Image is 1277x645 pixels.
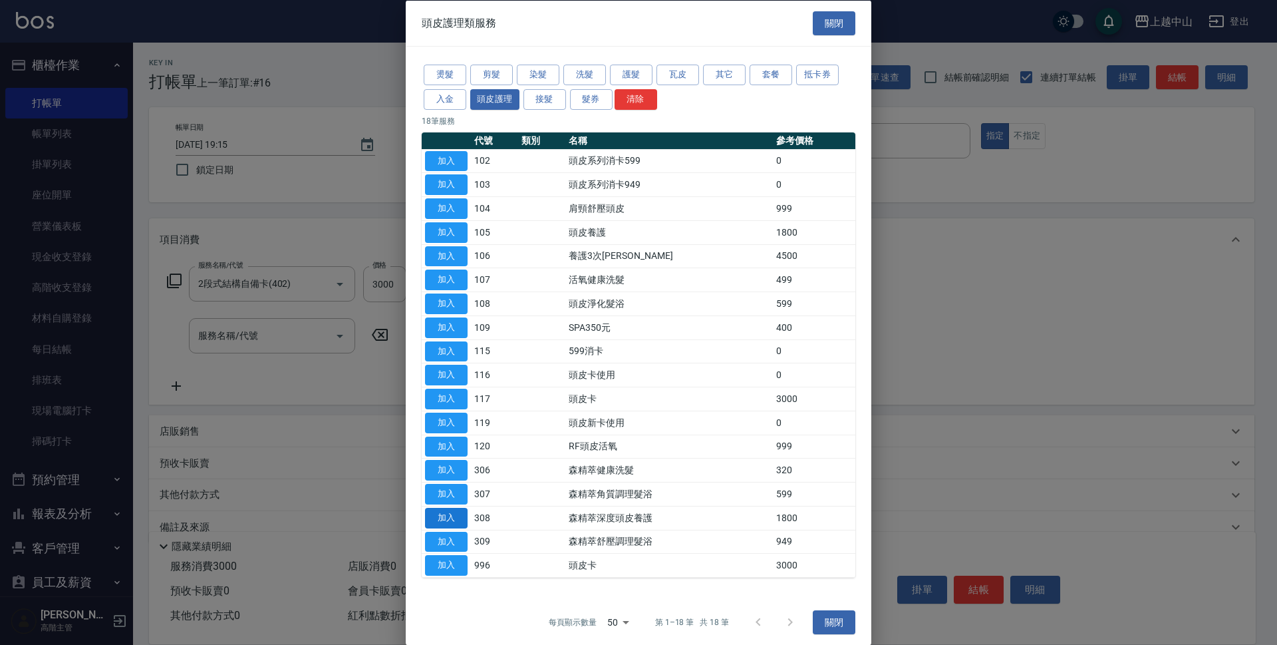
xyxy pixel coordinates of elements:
span: 頭皮護理類服務 [422,16,496,29]
th: 代號 [471,132,518,149]
td: 1800 [773,220,855,244]
td: SPA350元 [565,316,773,339]
td: 109 [471,316,518,339]
button: 關閉 [813,11,855,35]
button: 加入 [425,365,468,385]
td: 400 [773,316,855,339]
td: 頭皮系列消卡599 [565,149,773,173]
p: 每頁顯示數量 [549,616,597,628]
td: 1800 [773,506,855,530]
td: 120 [471,435,518,459]
td: 0 [773,411,855,435]
td: 117 [471,387,518,411]
td: 0 [773,172,855,196]
td: 306 [471,458,518,482]
td: 養護3次[PERSON_NAME] [565,244,773,268]
td: 森精萃角質調理髮浴 [565,482,773,506]
button: 染髮 [517,65,559,85]
button: 加入 [425,246,468,266]
button: 其它 [703,65,746,85]
th: 類別 [518,132,565,149]
button: 清除 [615,89,657,109]
td: 307 [471,482,518,506]
td: 3000 [773,387,855,411]
td: 119 [471,411,518,435]
td: 108 [471,292,518,316]
button: 頭皮護理 [470,89,519,109]
button: 關閉 [813,610,855,634]
button: 接髮 [523,89,566,109]
td: 999 [773,196,855,220]
td: 頭皮卡 [565,553,773,577]
td: 115 [471,339,518,363]
td: 頭皮淨化髮浴 [565,292,773,316]
td: 活氧健康洗髮 [565,268,773,292]
td: 599消卡 [565,339,773,363]
td: 308 [471,506,518,530]
td: 996 [471,553,518,577]
td: 0 [773,363,855,387]
td: 4500 [773,244,855,268]
td: 116 [471,363,518,387]
button: 燙髮 [424,65,466,85]
button: 抵卡券 [796,65,839,85]
td: 0 [773,149,855,173]
td: 森精萃深度頭皮養護 [565,506,773,530]
p: 第 1–18 筆 共 18 筆 [655,616,729,628]
td: 103 [471,172,518,196]
td: 森精萃舒壓調理髮浴 [565,530,773,554]
button: 加入 [425,341,468,361]
button: 加入 [425,270,468,290]
button: 加入 [425,507,468,528]
td: 頭皮系列消卡949 [565,172,773,196]
button: 加入 [425,198,468,219]
button: 加入 [425,531,468,552]
td: 頭皮卡 [565,387,773,411]
td: 肩頸舒壓頭皮 [565,196,773,220]
button: 套餐 [750,65,792,85]
td: 599 [773,482,855,506]
div: 50 [602,604,634,640]
td: 頭皮新卡使用 [565,411,773,435]
td: 3000 [773,553,855,577]
td: 599 [773,292,855,316]
button: 加入 [425,317,468,337]
button: 入金 [424,89,466,109]
button: 加入 [425,389,468,409]
td: 頭皮卡使用 [565,363,773,387]
p: 18 筆服務 [422,114,855,126]
button: 加入 [425,412,468,433]
th: 名稱 [565,132,773,149]
td: 499 [773,268,855,292]
button: 加入 [425,436,468,457]
button: 加入 [425,460,468,481]
th: 參考價格 [773,132,855,149]
td: 107 [471,268,518,292]
td: 105 [471,220,518,244]
button: 髮券 [570,89,613,109]
button: 加入 [425,222,468,242]
td: 0 [773,339,855,363]
button: 洗髮 [563,65,606,85]
td: RF頭皮活氧 [565,435,773,459]
td: 949 [773,530,855,554]
td: 102 [471,149,518,173]
td: 頭皮養護 [565,220,773,244]
button: 剪髮 [470,65,513,85]
button: 加入 [425,555,468,576]
td: 104 [471,196,518,220]
button: 加入 [425,150,468,171]
td: 320 [773,458,855,482]
td: 309 [471,530,518,554]
button: 加入 [425,294,468,314]
td: 森精萃健康洗髮 [565,458,773,482]
td: 999 [773,435,855,459]
td: 106 [471,244,518,268]
button: 加入 [425,174,468,195]
button: 護髮 [610,65,652,85]
button: 加入 [425,484,468,505]
button: 瓦皮 [656,65,699,85]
